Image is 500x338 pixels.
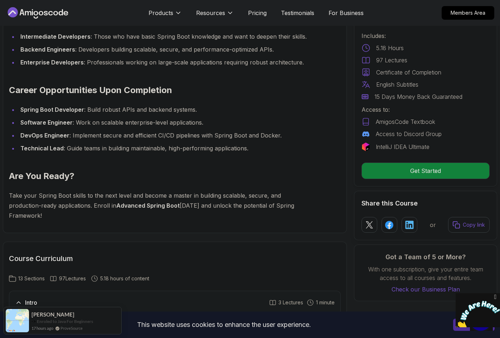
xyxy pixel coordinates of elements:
[149,9,182,23] button: Products
[374,92,462,101] p: 15 Days Money Back Guaranteed
[25,298,37,307] h3: Intro
[456,293,500,327] iframe: chat widget
[60,325,83,331] a: ProveSource
[442,6,494,19] p: Members Area
[6,309,29,332] img: provesource social proof notification image
[376,80,418,89] p: English Subtitles
[329,9,364,17] a: For Business
[376,130,442,138] p: Access to Discord Group
[281,9,314,17] a: Testimonials
[361,265,490,282] p: With one subscription, give your entire team access to all courses and features.
[20,145,64,152] strong: Technical Lead
[20,59,84,66] strong: Enterprise Developers
[196,9,225,17] p: Resources
[59,275,86,282] span: 97 Lectures
[18,105,307,115] li: : Build robust APIs and backend systems.
[9,190,307,221] p: Take your Spring Boot skills to the next level and become a master in building scalable, secure, ...
[18,32,307,42] li: : Those who have basic Spring Boot knowledge and want to deepen their skills.
[18,57,307,67] li: : Professionals working on large-scale applications requiring robust architecture.
[18,130,307,140] li: : Implement secure and efficient CI/CD pipelines with Spring Boot and Docker.
[463,221,485,228] p: Copy link
[20,132,69,139] strong: DevOps Engineer
[316,299,335,306] span: 1 minute
[31,325,53,331] span: 17 hours ago
[18,143,307,153] li: : Guide teams in building maintainable, high-performing applications.
[9,291,341,314] button: Intro3 Lectures 1 minute
[5,317,442,333] div: This website uses cookies to enhance the user experience.
[376,143,429,151] p: IntelliJ IDEA Ultimate
[100,275,149,282] span: 5.18 hours of content
[278,299,303,306] span: 3 Lectures
[149,9,173,17] p: Products
[20,33,91,40] strong: Intermediate Developers
[361,252,490,262] h3: Got a Team of 5 or More?
[376,56,407,64] p: 97 Lectures
[18,275,45,282] span: 13 Sections
[376,44,404,52] p: 5.18 Hours
[376,117,435,126] p: AmigosCode Textbook
[20,106,84,113] strong: Spring Boot Developer
[248,9,267,17] a: Pricing
[361,198,490,208] h2: Share this Course
[9,253,341,264] h2: Course Curriculum
[9,170,307,182] h2: Are You Ready?
[31,312,74,318] span: [PERSON_NAME]
[37,319,93,324] a: Enroled to Java For Beginners
[448,217,490,233] button: Copy link
[361,105,490,114] p: Access to:
[430,221,436,229] p: or
[18,117,307,127] li: : Work on scalable enterprise-level applications.
[18,44,307,54] li: : Developers building scalable, secure, and performance-optimized APIs.
[361,163,490,179] button: Get Started
[196,9,234,23] button: Resources
[31,318,36,324] span: ->
[361,143,370,151] img: jetbrains logo
[442,6,494,20] a: Members Area
[116,202,180,209] strong: Advanced Spring Boot
[20,119,73,126] strong: Software Engineer
[453,319,495,331] button: Accept cookies
[20,46,75,53] strong: Backend Engineers
[9,84,307,96] h2: Career Opportunities Upon Completion
[361,285,490,294] a: Check our Business Plan
[361,32,490,40] p: Includes:
[376,68,441,77] p: Certificate of Completion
